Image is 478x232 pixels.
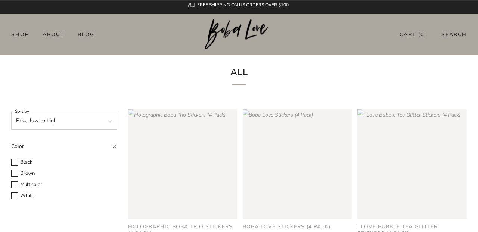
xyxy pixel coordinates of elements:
label: Brown [11,169,117,178]
summary: Color [11,141,117,157]
a: About [43,28,64,40]
a: Shop [11,28,29,40]
a: Blog [78,28,94,40]
label: White [11,192,117,200]
a: Search [441,28,467,41]
label: Black [11,158,117,167]
a: Cart [400,28,426,41]
span: Color [11,143,24,150]
span: FREE SHIPPING ON US ORDERS OVER $100 [197,2,289,8]
img: Boba Love [205,19,273,50]
h1: All [136,64,342,85]
label: Multicolor [11,180,117,189]
items-count: 0 [420,31,424,38]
